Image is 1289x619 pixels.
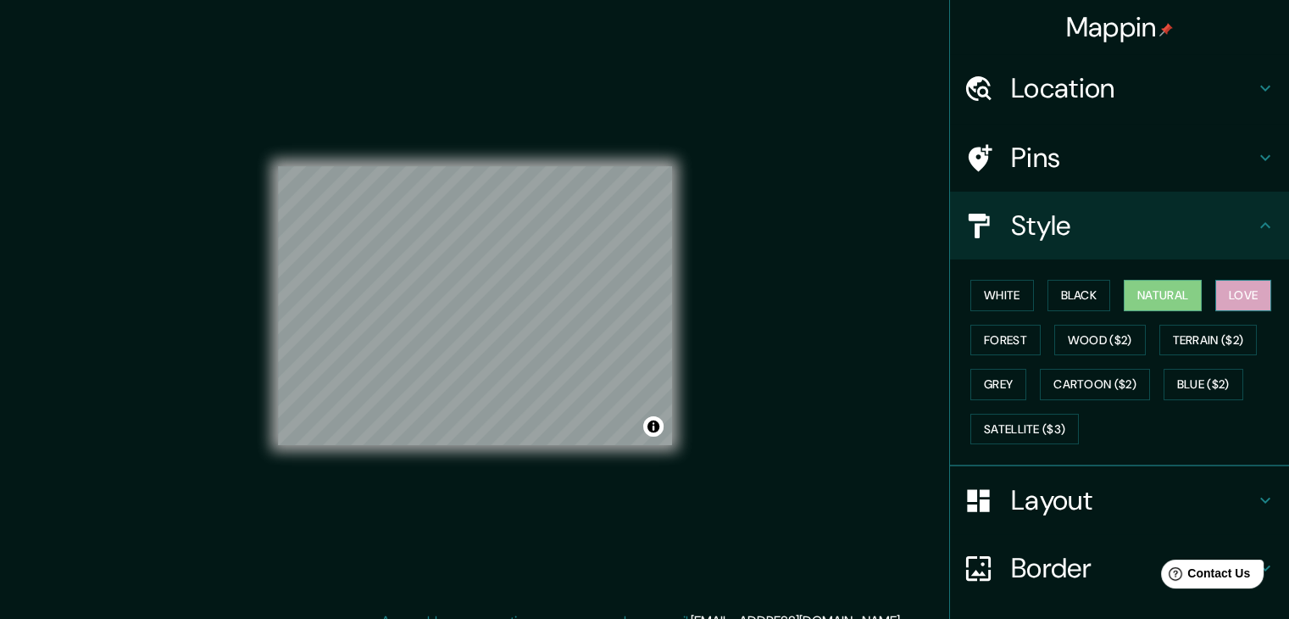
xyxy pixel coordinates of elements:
[970,369,1026,400] button: Grey
[950,54,1289,122] div: Location
[950,192,1289,259] div: Style
[1164,369,1243,400] button: Blue ($2)
[1215,280,1271,311] button: Love
[1011,71,1255,105] h4: Location
[970,280,1034,311] button: White
[1047,280,1111,311] button: Black
[643,416,664,437] button: Toggle attribution
[1011,483,1255,517] h4: Layout
[1159,23,1173,36] img: pin-icon.png
[1040,369,1150,400] button: Cartoon ($2)
[1124,280,1202,311] button: Natural
[1011,141,1255,175] h4: Pins
[278,166,672,445] canvas: Map
[950,124,1289,192] div: Pins
[1159,325,1258,356] button: Terrain ($2)
[1054,325,1146,356] button: Wood ($2)
[970,414,1079,445] button: Satellite ($3)
[1011,551,1255,585] h4: Border
[1066,10,1174,44] h4: Mappin
[1011,209,1255,243] h4: Style
[970,325,1041,356] button: Forest
[1138,553,1270,600] iframe: Help widget launcher
[950,466,1289,534] div: Layout
[950,534,1289,602] div: Border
